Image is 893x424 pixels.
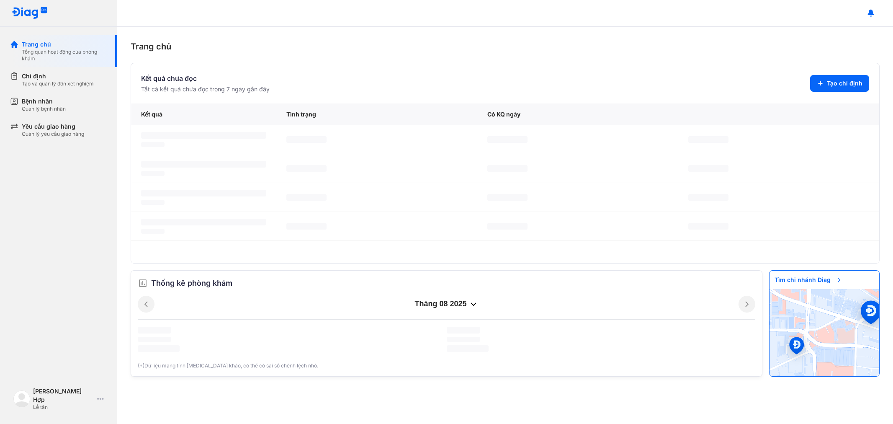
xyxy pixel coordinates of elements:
span: ‌ [447,327,480,334]
span: Tạo chỉ định [827,79,862,88]
span: Thống kê phòng khám [151,277,232,289]
div: Lễ tân [33,404,94,411]
div: Tất cả kết quả chưa đọc trong 7 ngày gần đây [141,85,270,93]
span: ‌ [487,136,528,143]
div: Yêu cầu giao hàng [22,122,84,131]
span: ‌ [141,161,266,168]
div: Chỉ định [22,72,94,80]
span: ‌ [688,194,728,201]
img: logo [12,7,48,20]
span: ‌ [688,136,728,143]
span: ‌ [286,165,327,172]
button: Tạo chỉ định [810,75,869,92]
div: Quản lý yêu cầu giao hàng [22,131,84,137]
span: ‌ [141,229,165,234]
span: ‌ [141,142,165,147]
span: ‌ [141,200,165,205]
div: Có KQ ngày [477,103,678,125]
div: Kết quả chưa đọc [141,73,270,83]
div: Tạo và quản lý đơn xét nghiệm [22,80,94,87]
div: Tình trạng [276,103,477,125]
span: Tìm chi nhánh Diag [769,271,847,289]
img: logo [13,390,30,407]
span: ‌ [141,219,266,225]
span: ‌ [138,345,180,352]
span: ‌ [688,223,728,230]
span: ‌ [138,337,171,342]
span: ‌ [688,165,728,172]
span: ‌ [487,165,528,172]
span: ‌ [487,194,528,201]
span: ‌ [447,345,489,352]
span: ‌ [487,223,528,230]
div: Tổng quan hoạt động của phòng khám [22,49,107,62]
div: Bệnh nhân [22,97,66,106]
div: Trang chủ [131,40,880,53]
img: order.5a6da16c.svg [138,278,148,288]
div: (*)Dữ liệu mang tính [MEDICAL_DATA] khảo, có thể có sai số chênh lệch nhỏ. [138,362,755,370]
div: Trang chủ [22,40,107,49]
span: ‌ [141,190,266,196]
span: ‌ [141,171,165,176]
span: ‌ [447,337,480,342]
div: [PERSON_NAME] Hợp [33,387,94,404]
div: tháng 08 2025 [154,299,739,309]
span: ‌ [286,223,327,230]
span: ‌ [138,327,171,334]
span: ‌ [286,194,327,201]
span: ‌ [286,136,327,143]
div: Kết quả [131,103,276,125]
span: ‌ [141,132,266,139]
div: Quản lý bệnh nhân [22,106,66,112]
